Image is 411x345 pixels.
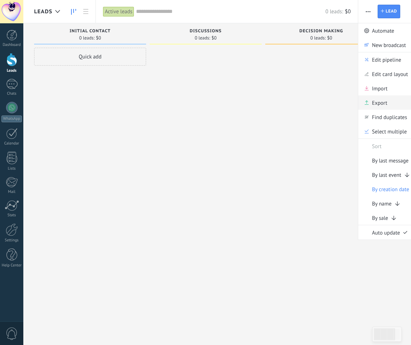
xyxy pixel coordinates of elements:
[372,153,408,167] span: By last message
[378,5,400,18] a: Lead
[310,36,326,40] span: 0 leads:
[1,141,22,146] div: Calendar
[327,36,332,40] span: $0
[345,8,351,15] span: $0
[1,91,22,96] div: Chats
[1,166,22,171] div: Lists
[372,225,400,240] span: Auto update
[103,6,134,17] div: Active leads
[79,36,95,40] span: 0 leads:
[386,5,397,18] span: Lead
[372,110,407,124] span: Find duplicates
[372,95,387,110] span: Export
[1,213,22,218] div: Stats
[372,38,406,52] span: New broadcast
[372,167,401,182] span: By last event
[372,182,409,196] span: By creation date
[372,124,407,138] span: Select multiple
[269,29,374,35] div: Decision making
[1,190,22,194] div: Mail
[363,5,373,18] button: More
[34,8,52,15] span: Leads
[153,29,258,35] div: Discussions
[96,36,101,40] span: $0
[190,29,221,34] span: Discussions
[372,52,401,67] span: Edit pipeline
[34,48,146,66] div: Quick add
[70,29,111,34] span: Initial contact
[1,115,22,122] div: WhatsApp
[372,196,392,211] span: By name
[1,43,22,47] div: Dashboard
[1,263,22,268] div: Help Center
[372,23,394,38] span: Automate
[1,238,22,243] div: Settings
[38,29,143,35] div: Initial contact
[372,67,408,81] span: Edit card layout
[211,36,216,40] span: $0
[1,68,22,73] div: Leads
[372,81,387,95] span: Import
[326,8,343,15] span: 0 leads:
[299,29,343,34] span: Decision making
[372,139,382,153] span: Sort
[372,211,388,225] span: By sale
[67,5,80,19] a: Leads
[80,5,92,19] a: List
[195,36,210,40] span: 0 leads:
